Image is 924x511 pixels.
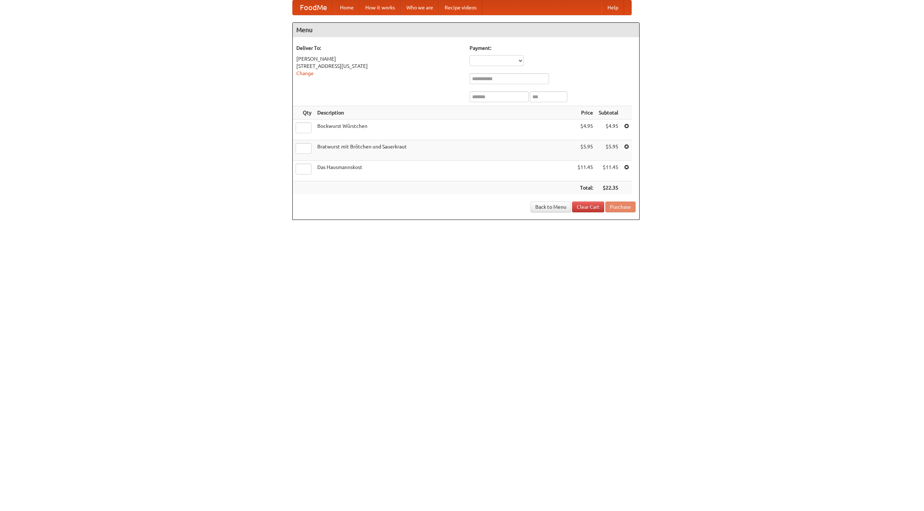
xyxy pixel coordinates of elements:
[575,181,596,195] th: Total:
[296,55,462,62] div: [PERSON_NAME]
[296,70,314,76] a: Change
[596,120,621,140] td: $4.95
[470,44,636,52] h5: Payment:
[439,0,482,15] a: Recipe videos
[605,202,636,212] button: Purchase
[575,161,596,181] td: $11.45
[596,161,621,181] td: $11.45
[596,140,621,161] td: $5.95
[575,106,596,120] th: Price
[596,181,621,195] th: $22.35
[293,106,314,120] th: Qty
[602,0,624,15] a: Help
[575,120,596,140] td: $4.95
[596,106,621,120] th: Subtotal
[293,0,334,15] a: FoodMe
[296,44,462,52] h5: Deliver To:
[572,202,604,212] a: Clear Cart
[314,140,575,161] td: Bratwurst mit Brötchen und Sauerkraut
[296,62,462,70] div: [STREET_ADDRESS][US_STATE]
[359,0,401,15] a: How it works
[531,202,571,212] a: Back to Menu
[293,23,639,37] h4: Menu
[334,0,359,15] a: Home
[575,140,596,161] td: $5.95
[314,120,575,140] td: Bockwurst Würstchen
[314,161,575,181] td: Das Hausmannskost
[401,0,439,15] a: Who we are
[314,106,575,120] th: Description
